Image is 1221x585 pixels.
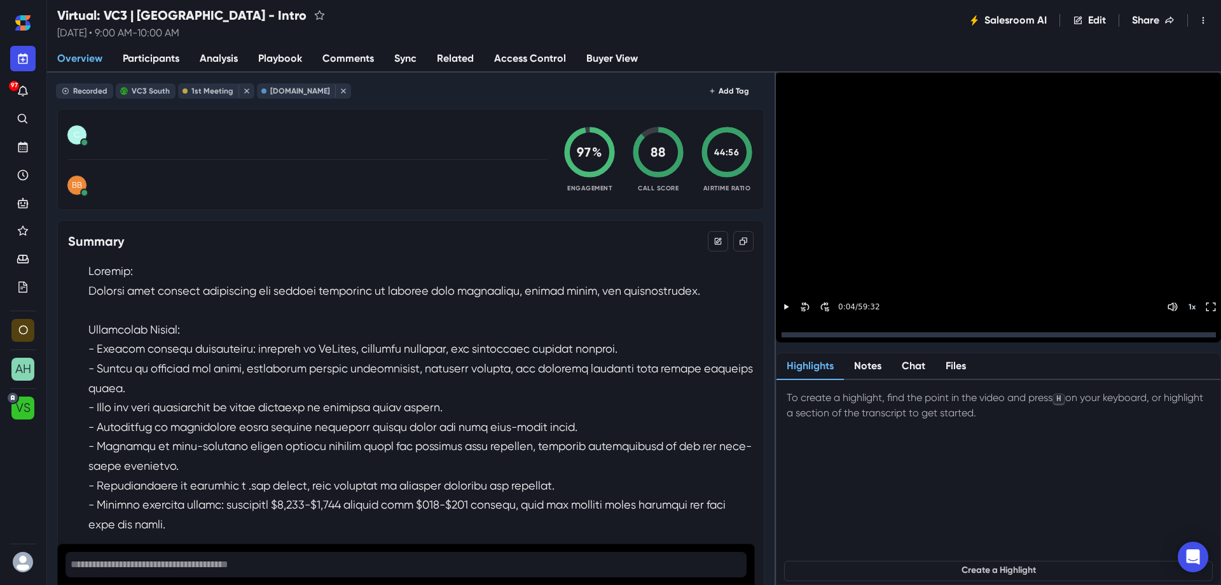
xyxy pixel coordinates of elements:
span: Participants [123,51,179,66]
h2: Virtual: VC3 | [GEOGRAPHIC_DATA] - Intro [57,8,307,23]
span: Analysis [200,51,238,66]
button: Create a Highlight [784,561,1213,581]
button: Highlights [776,353,844,380]
div: VC3 South [11,397,34,419]
div: VC3 South [16,402,31,414]
a: Upcoming [10,135,36,160]
div: Organization [18,324,28,336]
div: 88 [631,143,685,162]
div: 44:56 [700,146,754,159]
p: 0:04 / 59:32 [836,301,880,313]
button: close [335,85,348,97]
button: Toggle Menu [1190,8,1216,33]
span: Buyer View [586,51,638,66]
button: Edit [1063,8,1116,33]
button: Files [935,353,976,380]
a: Waiting Room [10,247,36,272]
p: Airtime Ratio [703,184,751,194]
button: New meeting [10,46,36,71]
button: close [238,85,251,97]
div: VC3 South [120,88,128,94]
a: Related [427,46,484,73]
button: Chat [892,353,935,380]
button: Change speed [1184,299,1199,314]
button: Edit [708,231,728,251]
a: Recent [10,163,36,188]
div: VC3 South [132,87,170,95]
p: To create a highlight, find the point in the video and press on your keyboard, or highlight a sec... [787,390,1210,421]
div: 15 [801,306,806,313]
p: Call Score [638,184,679,194]
a: Sync [384,46,427,73]
a: Access Control [484,46,576,73]
a: Search [10,107,36,132]
div: Open Intercom Messenger [1178,542,1208,572]
button: Play [935,168,1062,194]
button: Add Tag [705,83,754,99]
button: favorite this meeting [312,8,327,23]
a: Your Plans [10,275,36,300]
button: Skip Back 30 Seconds [797,299,813,314]
a: Comments [312,46,384,73]
span: Overview [57,51,102,66]
p: 97 [11,83,18,88]
div: Ben Busching [72,181,82,190]
div: 1st Meeting [191,87,233,95]
h3: Summary [68,234,124,249]
button: Skip Forward 30 Seconds [817,299,832,314]
div: 97% [563,143,616,162]
p: Engagement [567,184,612,194]
p: [DATE] • 9:00 AM - 10:00 AM [57,25,327,41]
p: 1 x [1189,302,1196,311]
div: Caller [74,131,80,139]
kbd: H [1052,393,1065,405]
a: Favorites [10,219,36,244]
button: Notifications [10,79,36,104]
div: 15 [824,306,829,313]
button: Notes [844,353,892,380]
button: Copy Summary [733,231,754,251]
div: AE HQ [15,363,31,375]
a: Home [10,10,36,36]
button: Salesroom AI [959,8,1057,33]
div: Recorded [73,87,107,95]
div: AE HQ [11,358,34,381]
button: Mute [1165,299,1180,314]
a: Bots [10,191,36,216]
div: [DOMAIN_NAME] [270,87,330,95]
button: Toggle FullScreen [1203,299,1218,314]
button: Play [778,299,794,314]
span: Playbook [258,51,302,66]
button: User menu [10,549,36,575]
div: Organization [11,319,34,342]
button: Share [1122,8,1185,33]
